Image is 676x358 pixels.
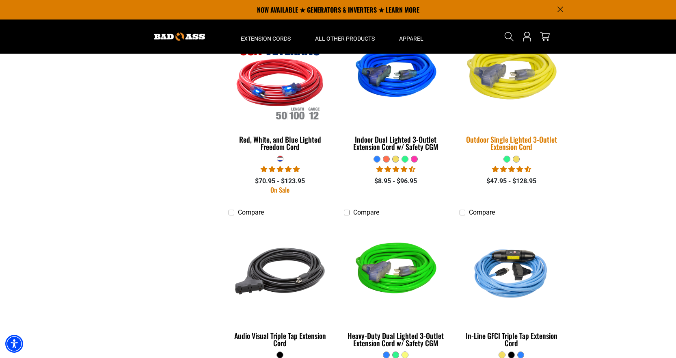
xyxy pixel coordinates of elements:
div: Red, White, and Blue Lighted Freedom Cord [229,136,332,150]
img: Light Blue [460,224,563,318]
div: Audio Visual Triple Tap Extension Cord [229,332,332,347]
div: $47.95 - $128.95 [460,176,563,186]
div: On Sale [229,187,332,193]
img: blue [345,28,447,122]
img: neon green [345,224,447,318]
a: cart [538,32,551,41]
div: Indoor Dual Lighted 3-Outlet Extension Cord w/ Safety CGM [344,136,447,150]
summary: Extension Cords [229,20,303,54]
a: Light Blue In-Line GFCI Triple Tap Extension Cord [460,221,563,351]
a: blue Indoor Dual Lighted 3-Outlet Extension Cord w/ Safety CGM [344,24,447,155]
a: black Audio Visual Triple Tap Extension Cord [229,221,332,351]
span: 4.64 stars [492,165,531,173]
a: neon green Heavy-Duty Dual Lighted 3-Outlet Extension Cord w/ Safety CGM [344,221,447,351]
span: Compare [353,208,379,216]
div: In-Line GFCI Triple Tap Extension Cord [460,332,563,347]
img: yellow [455,23,568,127]
a: Red, White, and Blue Lighted Freedom Cord Red, White, and Blue Lighted Freedom Cord [229,24,332,155]
summary: All Other Products [303,20,387,54]
span: All Other Products [315,35,375,42]
summary: Apparel [387,20,436,54]
img: black [229,224,331,318]
span: Compare [238,208,264,216]
div: Heavy-Duty Dual Lighted 3-Outlet Extension Cord w/ Safety CGM [344,332,447,347]
div: $70.95 - $123.95 [229,176,332,186]
span: Apparel [399,35,423,42]
span: 4.33 stars [376,165,415,173]
img: Bad Ass Extension Cords [154,33,205,41]
img: Red, White, and Blue Lighted Freedom Cord [229,28,331,122]
span: Extension Cords [241,35,291,42]
div: $8.95 - $96.95 [344,176,447,186]
span: 5.00 stars [261,165,300,173]
div: Accessibility Menu [5,335,23,353]
a: Open this option [520,20,533,54]
a: yellow Outdoor Single Lighted 3-Outlet Extension Cord [460,24,563,155]
span: Compare [469,208,495,216]
summary: Search [503,30,516,43]
div: Outdoor Single Lighted 3-Outlet Extension Cord [460,136,563,150]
